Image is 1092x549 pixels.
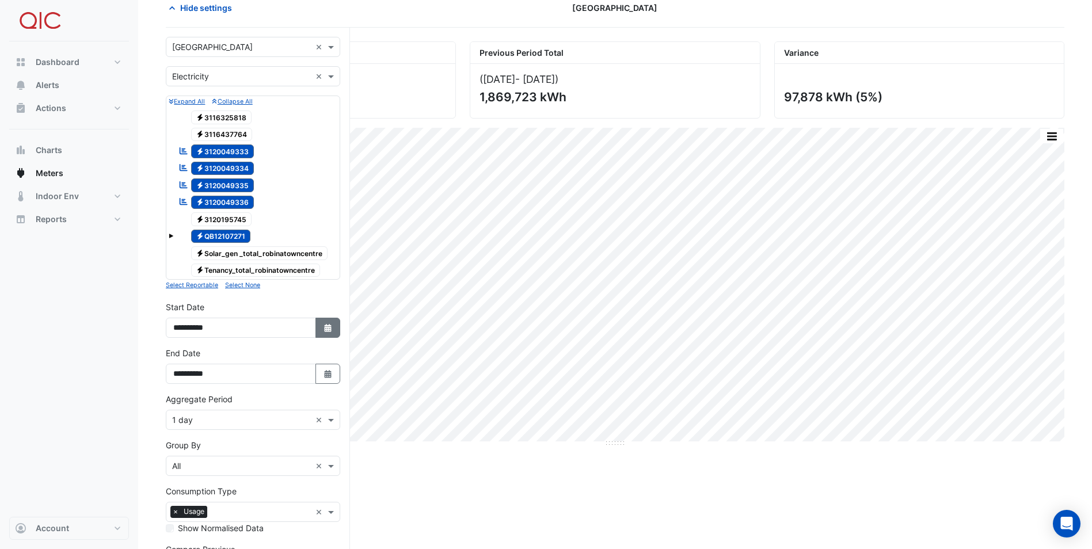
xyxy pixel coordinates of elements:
label: Consumption Type [166,485,237,497]
div: Open Intercom Messenger [1053,510,1080,537]
button: Actions [9,97,129,120]
label: Aggregate Period [166,393,233,405]
button: Alerts [9,74,129,97]
span: - [DATE] [515,73,555,85]
span: 3120049336 [191,196,254,209]
small: Collapse All [212,98,252,105]
span: Clear [315,70,325,82]
button: Dashboard [9,51,129,74]
span: 3120049335 [191,178,254,192]
app-icon: Alerts [15,79,26,91]
app-icon: Actions [15,102,26,114]
fa-icon: Electricity [196,147,204,155]
fa-icon: Electricity [196,113,204,121]
span: Usage [181,506,207,517]
fa-icon: Electricity [196,164,204,173]
fa-icon: Electricity [196,249,204,257]
button: Indoor Env [9,185,129,208]
span: Actions [36,102,66,114]
small: Select Reportable [166,281,218,289]
span: × [170,506,181,517]
span: Clear [315,460,325,472]
span: 3116325818 [191,110,252,124]
fa-icon: Electricity [196,232,204,241]
span: [GEOGRAPHIC_DATA] [572,2,657,14]
div: ([DATE] ) [480,73,750,85]
div: 1,869,723 kWh [480,90,748,104]
span: QB12107271 [191,230,251,243]
fa-icon: Electricity [196,198,204,207]
button: Account [9,517,129,540]
small: Expand All [169,98,205,105]
app-icon: Reports [15,213,26,225]
span: Tenancy_total_robinatowncentre [191,264,321,277]
span: Solar_gen _total_robinatowncentre [191,246,328,260]
label: Start Date [166,301,204,313]
span: Clear [315,506,325,518]
app-icon: Meters [15,167,26,179]
fa-icon: Electricity [196,266,204,274]
small: Select None [225,281,260,289]
button: Select None [225,280,260,290]
fa-icon: Reportable [178,146,189,155]
fa-icon: Select Date [323,323,333,333]
span: 3116437764 [191,128,253,142]
div: Variance [775,42,1064,64]
span: 3120049334 [191,162,254,176]
div: Previous Period Total [470,42,759,64]
label: Show Normalised Data [178,522,264,534]
span: Reports [36,213,67,225]
button: Collapse All [212,96,252,106]
app-icon: Dashboard [15,56,26,68]
button: Charts [9,139,129,162]
fa-icon: Electricity [196,130,204,139]
span: 3120049333 [191,144,254,158]
fa-icon: Electricity [196,215,204,223]
span: Clear [315,414,325,426]
span: Indoor Env [36,190,79,202]
label: Group By [166,439,201,451]
img: Company Logo [14,9,66,32]
app-icon: Indoor Env [15,190,26,202]
span: Alerts [36,79,59,91]
fa-icon: Select Date [323,369,333,379]
span: Dashboard [36,56,79,68]
button: Meters [9,162,129,185]
fa-icon: Reportable [178,180,189,189]
span: Charts [36,144,62,156]
span: 3120195745 [191,212,252,226]
button: Reports [9,208,129,231]
fa-icon: Electricity [196,181,204,189]
span: Meters [36,167,63,179]
div: 97,878 kWh (5%) [784,90,1052,104]
app-icon: Charts [15,144,26,156]
label: End Date [166,347,200,359]
span: Clear [315,41,325,53]
fa-icon: Reportable [178,163,189,173]
button: More Options [1040,129,1063,143]
button: Select Reportable [166,280,218,290]
button: Expand All [169,96,205,106]
fa-icon: Reportable [178,197,189,207]
span: Hide settings [180,2,232,14]
span: Account [36,523,69,534]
